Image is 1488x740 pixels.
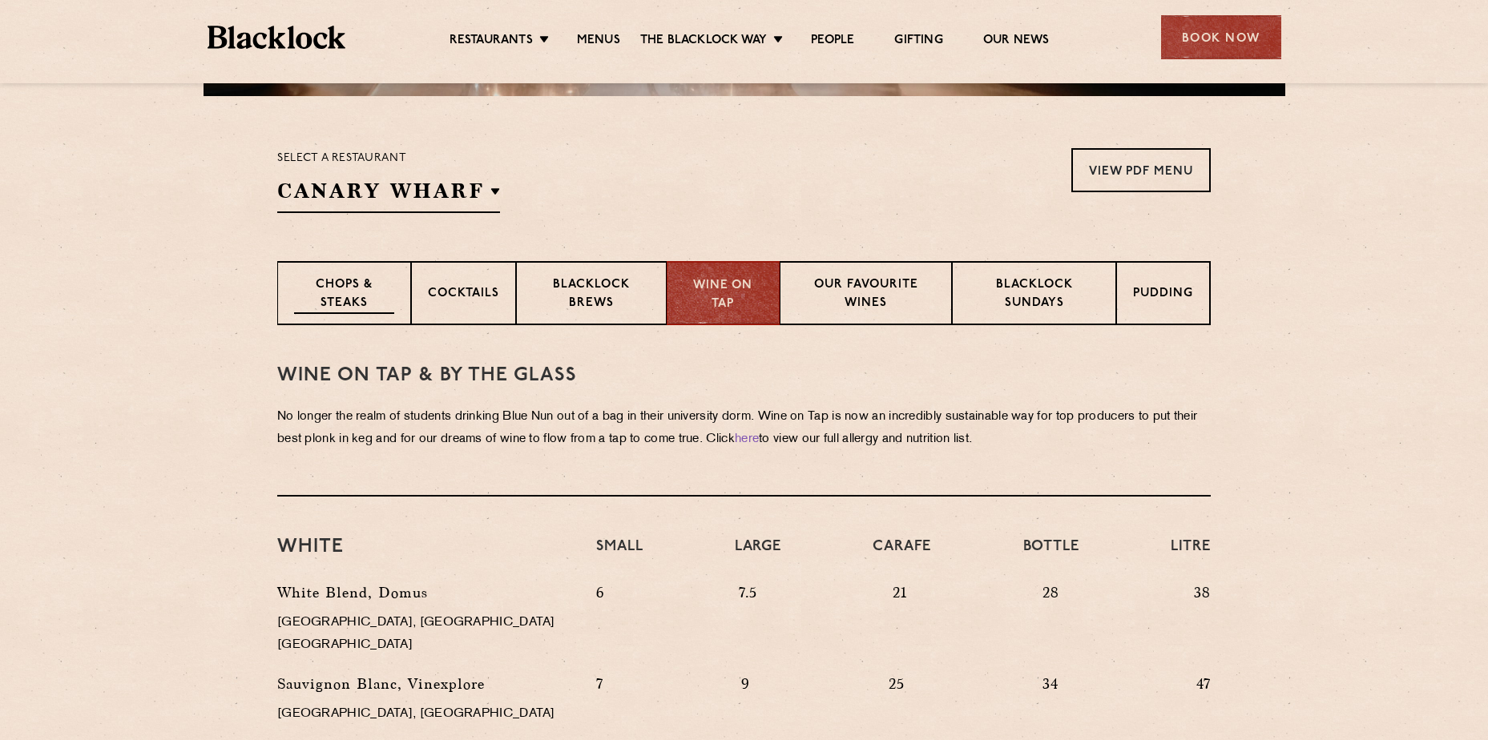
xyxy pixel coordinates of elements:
[294,276,394,314] p: Chops & Steaks
[277,365,1211,386] h3: WINE on tap & by the glass
[640,33,767,50] a: The Blacklock Way
[684,277,762,313] p: Wine on Tap
[277,581,572,604] p: White Blend, Domus
[1042,581,1059,665] p: 28
[811,33,854,50] a: People
[889,673,905,734] p: 25
[533,276,650,314] p: Blacklock Brews
[969,276,1099,314] p: Blacklock Sundays
[277,612,572,657] p: [GEOGRAPHIC_DATA], [GEOGRAPHIC_DATA] [GEOGRAPHIC_DATA]
[1194,581,1211,665] p: 38
[735,537,781,573] h4: Large
[1042,673,1059,734] p: 34
[894,33,942,50] a: Gifting
[983,33,1050,50] a: Our News
[735,433,759,445] a: here
[1161,15,1281,59] div: Book Now
[208,26,346,49] img: BL_Textured_Logo-footer-cropped.svg
[1023,537,1079,573] h4: Bottle
[741,673,750,734] p: 9
[277,703,572,726] p: [GEOGRAPHIC_DATA], [GEOGRAPHIC_DATA]
[428,285,499,305] p: Cocktails
[1196,673,1211,734] p: 47
[277,537,572,557] h3: White
[596,537,643,573] h4: Small
[873,537,931,573] h4: Carafe
[893,581,908,665] p: 21
[1133,285,1193,305] p: Pudding
[1071,148,1211,192] a: View PDF Menu
[450,33,533,50] a: Restaurants
[277,406,1211,451] p: No longer the realm of students drinking Blue Nun out of a bag in their university dorm. Wine on ...
[796,276,936,314] p: Our favourite wines
[596,673,603,734] p: 7
[277,148,500,169] p: Select a restaurant
[739,581,757,665] p: 7.5
[577,33,620,50] a: Menus
[277,673,572,695] p: Sauvignon Blanc, Vinexplore
[596,581,604,665] p: 6
[277,177,500,213] h2: Canary Wharf
[1171,537,1211,573] h4: Litre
